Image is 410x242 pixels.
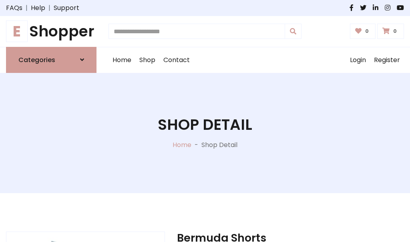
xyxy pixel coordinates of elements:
span: 0 [363,28,371,35]
span: 0 [391,28,399,35]
a: Home [173,140,191,149]
a: Shop [135,47,159,73]
p: - [191,140,201,150]
a: EShopper [6,22,96,40]
span: | [22,3,31,13]
a: Login [346,47,370,73]
a: Categories [6,47,96,73]
span: | [45,3,54,13]
h1: Shop Detail [158,116,252,134]
a: Help [31,3,45,13]
a: Support [54,3,79,13]
a: 0 [377,24,404,39]
h1: Shopper [6,22,96,40]
p: Shop Detail [201,140,237,150]
a: 0 [350,24,376,39]
a: Register [370,47,404,73]
a: Home [109,47,135,73]
a: FAQs [6,3,22,13]
h6: Categories [18,56,55,64]
span: E [6,20,28,42]
a: Contact [159,47,194,73]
